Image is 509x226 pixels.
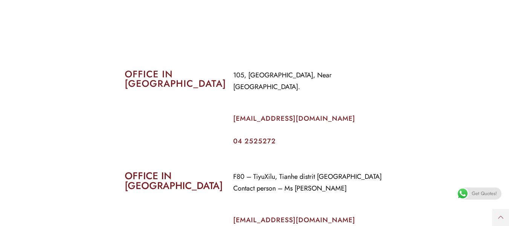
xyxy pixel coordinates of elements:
[233,136,276,146] a: 04 2525272
[233,69,385,93] p: 105, [GEOGRAPHIC_DATA], Near [GEOGRAPHIC_DATA].
[125,171,222,191] h2: OFFICE IN [GEOGRAPHIC_DATA]
[472,188,497,200] span: Get Quotes!
[125,69,222,88] h2: OFFICE IN [GEOGRAPHIC_DATA]
[233,171,385,194] p: F80 – TiyuXilu, Tianhe distrit [GEOGRAPHIC_DATA] Contact person – Ms [PERSON_NAME]
[233,114,355,123] a: [EMAIL_ADDRESS][DOMAIN_NAME]
[233,215,355,225] a: [EMAIL_ADDRESS][DOMAIN_NAME]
